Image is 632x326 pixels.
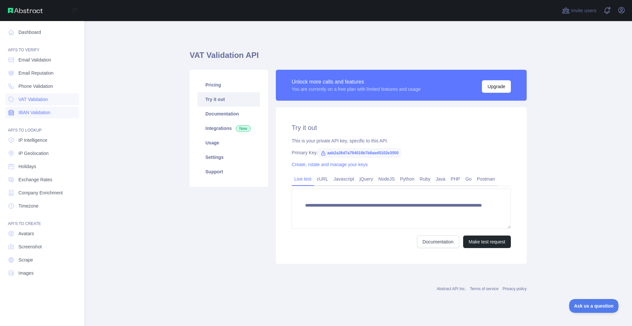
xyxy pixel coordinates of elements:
a: NodeJS [376,174,397,184]
a: Javascript [331,174,357,184]
a: Screenshot [5,241,79,253]
a: VAT Validation [5,93,79,105]
a: Privacy policy [503,287,527,291]
a: Email Validation [5,54,79,66]
a: Pricing [197,78,260,92]
a: Create, rotate and manage your keys [292,162,368,167]
div: Primary Key: [292,149,511,156]
span: Company Enrichment [18,189,63,196]
span: IBAN Validation [18,109,50,116]
a: cURL [314,174,331,184]
div: API'S TO CREATE [5,213,79,226]
a: Email Reputation [5,67,79,79]
a: Documentation [197,107,260,121]
button: Invite users [561,5,598,16]
span: Timezone [18,203,39,209]
span: Scrape [18,257,33,263]
span: Invite users [571,7,596,14]
span: aab2a26d7a794019b7b8aed5102e3550 [318,148,401,158]
span: Email Reputation [18,70,54,76]
div: This is your private API key, specific to this API. [292,138,511,144]
button: Make test request [463,236,511,248]
a: Support [197,164,260,179]
span: New [236,125,251,132]
a: Documentation [417,236,459,248]
button: Upgrade [482,80,511,93]
a: Exchange Rates [5,174,79,186]
a: Phone Validation [5,80,79,92]
a: jQuery [357,174,376,184]
a: PHP [448,174,463,184]
div: Unlock more calls and features [292,78,421,86]
span: Screenshot [18,243,42,250]
span: Holidays [18,163,36,170]
span: Email Validation [18,57,51,63]
a: IP Intelligence [5,134,79,146]
a: Usage [197,136,260,150]
a: Java [433,174,448,184]
a: Holidays [5,161,79,172]
div: You are currently on a free plan with limited features and usage [292,86,421,92]
a: Go [463,174,474,184]
span: Phone Validation [18,83,53,89]
a: Settings [197,150,260,164]
a: Images [5,267,79,279]
span: Exchange Rates [18,176,52,183]
div: API'S TO LOOKUP [5,120,79,133]
a: Python [397,174,417,184]
h1: VAT Validation API [190,50,527,66]
a: Scrape [5,254,79,266]
iframe: Toggle Customer Support [569,299,619,313]
a: Avatars [5,228,79,239]
h2: Try it out [292,123,511,132]
span: Images [18,270,34,276]
a: Try it out [197,92,260,107]
a: IP Geolocation [5,147,79,159]
span: IP Geolocation [18,150,49,157]
a: Postman [474,174,498,184]
a: Dashboard [5,26,79,38]
a: Abstract API Inc. [437,287,466,291]
a: Integrations New [197,121,260,136]
a: Live test [292,174,314,184]
span: Avatars [18,230,34,237]
a: Company Enrichment [5,187,79,199]
img: Abstract API [8,8,43,13]
a: Ruby [417,174,433,184]
div: API'S TO VERIFY [5,39,79,53]
a: Timezone [5,200,79,212]
span: IP Intelligence [18,137,47,143]
a: IBAN Validation [5,107,79,118]
a: Terms of service [470,287,498,291]
span: VAT Validation [18,96,48,103]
